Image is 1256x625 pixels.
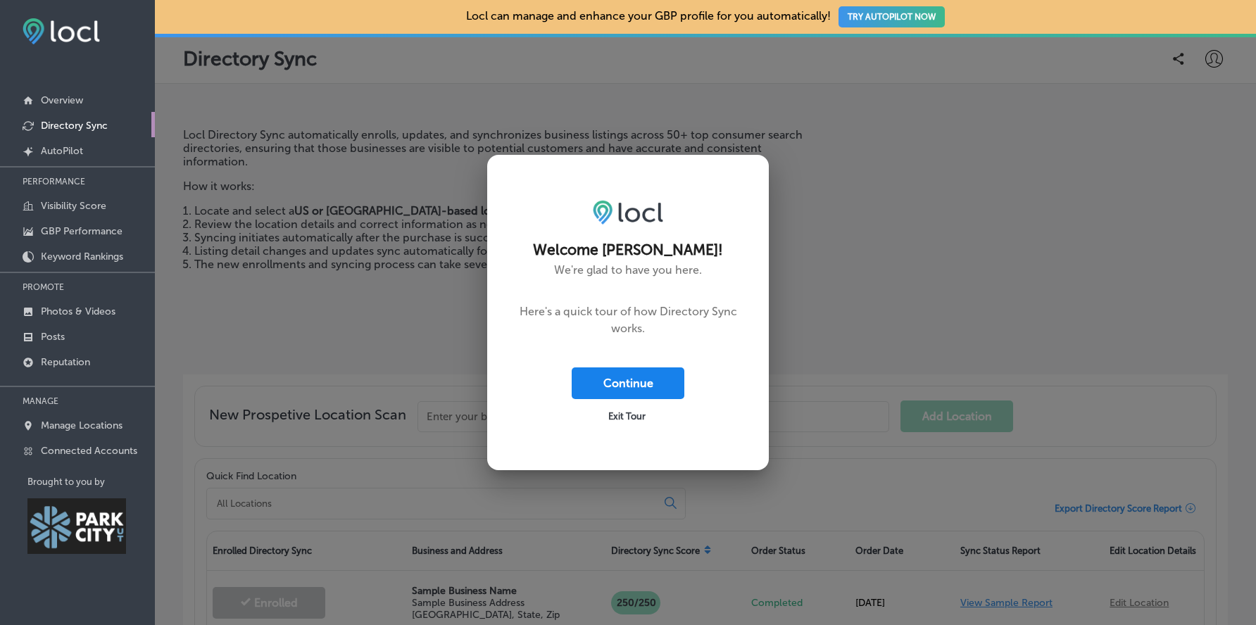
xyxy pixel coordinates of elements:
img: fda3e92497d09a02dc62c9cd864e3231.png [23,18,100,44]
p: Visibility Score [41,200,106,212]
button: TRY AUTOPILOT NOW [839,6,945,27]
p: Keyword Rankings [41,251,123,263]
p: Posts [41,331,65,343]
p: Reputation [41,356,90,368]
p: AutoPilot [41,145,83,157]
span: Exit Tour [608,411,646,422]
p: Overview [41,94,83,106]
img: Park City [27,498,126,554]
p: Manage Locations [41,419,123,431]
button: Continue [572,367,684,399]
p: Photos & Videos [41,305,115,317]
p: Connected Accounts [41,445,137,457]
p: Brought to you by [27,476,155,487]
p: Directory Sync [41,120,108,132]
p: GBP Performance [41,225,123,237]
